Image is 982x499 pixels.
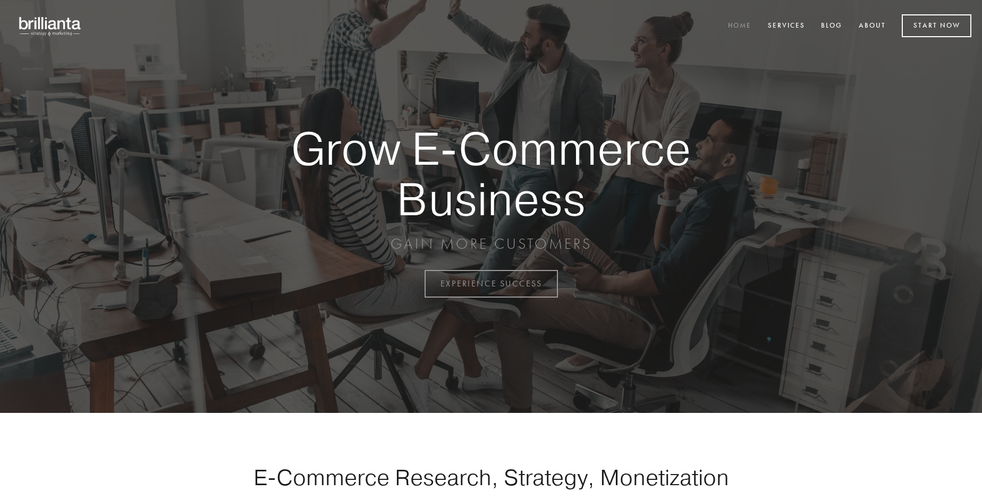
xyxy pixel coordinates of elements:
a: Home [721,18,758,35]
strong: Grow E-Commerce Business [254,123,728,224]
a: Services [761,18,812,35]
a: EXPERIENCE SUCCESS [425,270,558,298]
a: Blog [814,18,849,35]
p: GAIN MORE CUSTOMERS [254,234,728,253]
a: Start Now [902,14,971,37]
a: About [852,18,893,35]
img: brillianta - research, strategy, marketing [11,11,90,41]
h1: E-Commerce Research, Strategy, Monetization [220,464,762,490]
